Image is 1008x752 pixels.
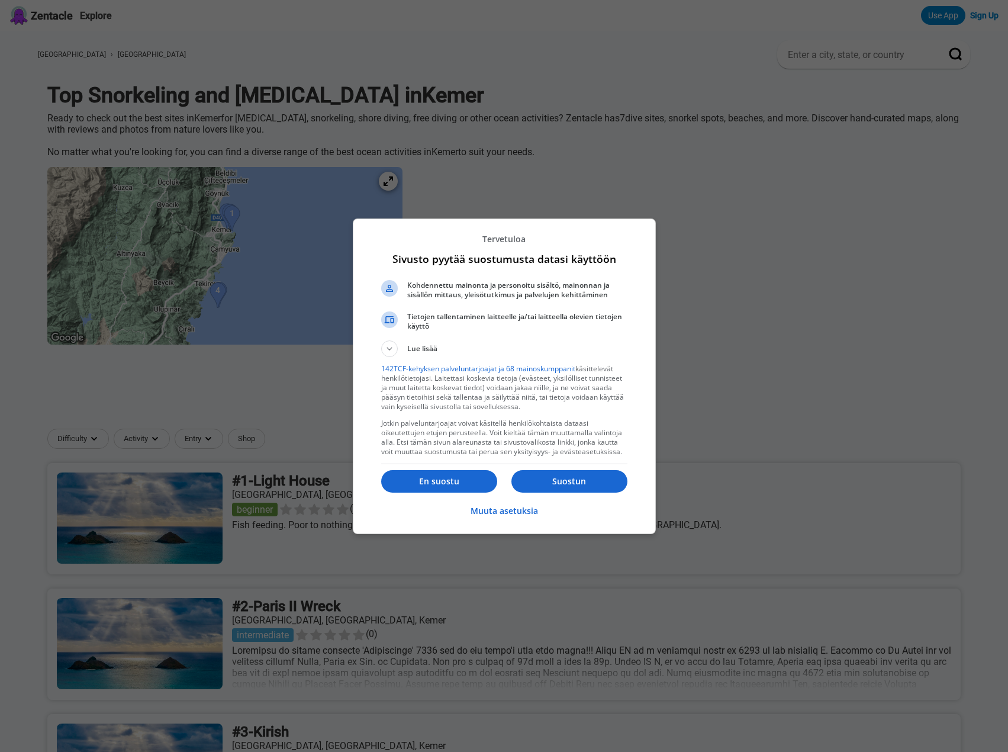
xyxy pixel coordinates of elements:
span: Tietojen tallentaminen laitteelle ja/tai laitteella olevien tietojen käyttö [407,312,627,331]
span: Kohdennettu mainonta ja personoitu sisältö, mainonnan ja sisällön mittaus, yleisötutkimus ja palv... [407,281,627,300]
p: käsittelevät henkilötietojasi. Laitettasi koskevia tietoja (evästeet, yksilölliset tunnisteet ja ... [381,364,627,412]
p: En suostu [381,475,497,487]
p: Muuta asetuksia [471,505,538,517]
a: 142TCF-kehyksen palveluntarjoajat ja 68 mainoskumppanit [381,364,575,374]
p: Suostun [511,475,627,487]
p: Jotkin palveluntarjoajat voivat käsitellä henkilökohtaista dataasi oikeutettujen etujen perusteel... [381,419,627,457]
div: Sivusto pyytää suostumusta datasi käyttöön [353,218,656,534]
button: En suostu [381,470,497,493]
p: Tervetuloa [381,233,627,245]
button: Lue lisää [381,340,627,357]
span: Lue lisää [407,343,437,357]
h1: Sivusto pyytää suostumusta datasi käyttöön [381,252,627,266]
button: Muuta asetuksia [471,499,538,524]
button: Suostun [511,470,627,493]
